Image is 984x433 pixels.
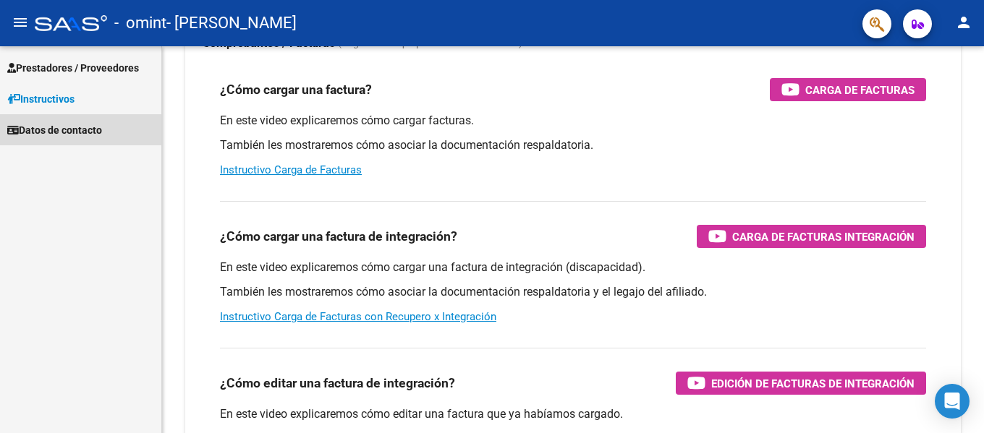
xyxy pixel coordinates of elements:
[12,14,29,31] mat-icon: menu
[7,122,102,138] span: Datos de contacto
[220,284,926,300] p: También les mostraremos cómo asociar la documentación respaldatoria y el legajo del afiliado.
[770,78,926,101] button: Carga de Facturas
[220,80,372,100] h3: ¿Cómo cargar una factura?
[7,91,75,107] span: Instructivos
[7,60,139,76] span: Prestadores / Proveedores
[676,372,926,395] button: Edición de Facturas de integración
[114,7,166,39] span: - omint
[220,137,926,153] p: También les mostraremos cómo asociar la documentación respaldatoria.
[220,406,926,422] p: En este video explicaremos cómo editar una factura que ya habíamos cargado.
[220,310,496,323] a: Instructivo Carga de Facturas con Recupero x Integración
[220,226,457,246] h3: ¿Cómo cargar una factura de integración?
[220,260,926,275] p: En este video explicaremos cómo cargar una factura de integración (discapacidad).
[220,163,362,176] a: Instructivo Carga de Facturas
[220,373,455,393] h3: ¿Cómo editar una factura de integración?
[220,113,926,129] p: En este video explicaremos cómo cargar facturas.
[711,374,915,393] span: Edición de Facturas de integración
[732,228,915,246] span: Carga de Facturas Integración
[805,81,915,99] span: Carga de Facturas
[955,14,972,31] mat-icon: person
[935,384,970,419] div: Open Intercom Messenger
[697,225,926,248] button: Carga de Facturas Integración
[166,7,297,39] span: - [PERSON_NAME]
